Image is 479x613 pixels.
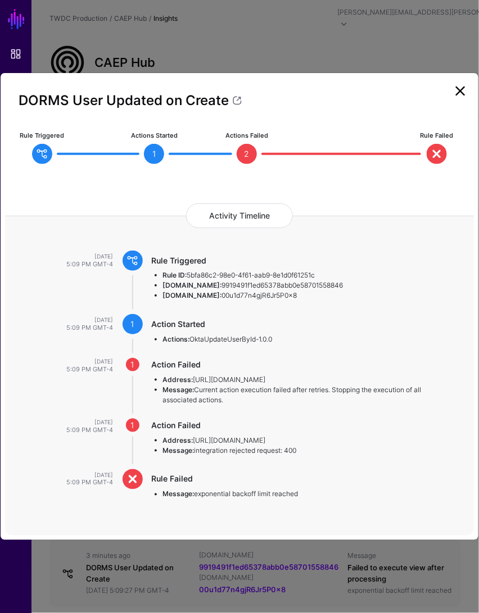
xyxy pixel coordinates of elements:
[163,281,222,289] strong: [DOMAIN_NAME]:
[237,144,257,164] span: 2
[5,260,114,268] div: 5:09 PM GMT-4
[190,335,273,343] span: OktaUpdateUserById-1.0.0
[163,489,452,500] li: exponential backoff limit reached
[163,385,195,394] strong: Message:
[163,435,452,446] li: [URL][DOMAIN_NAME]
[163,280,452,290] li: 9919491f1ed65378abb0e58701558846
[5,418,114,426] div: [DATE]
[5,365,114,373] div: 5:09 PM GMT-4
[421,131,454,140] span: Rule Failed
[163,436,193,444] strong: Address:
[152,359,452,370] div: Action Failed
[163,375,452,385] li: [URL][DOMAIN_NAME]
[163,335,190,343] strong: Actions:
[5,357,114,365] div: [DATE]
[163,446,195,455] strong: Message:
[5,316,114,324] div: [DATE]
[5,324,114,332] div: 5:09 PM GMT-4
[5,471,114,479] div: [DATE]
[163,271,187,279] strong: Rule ID:
[152,319,452,330] div: Action Started
[163,290,452,301] li: 00u1d77n4gjR6Jr5P0x8
[144,144,164,164] span: 1
[163,385,452,405] li: Current action execution failed after retries. Stopping the execution of all associated actions.
[152,420,452,431] div: Action Failed
[126,419,139,432] span: 1
[186,203,293,228] h4: Activity Timeline
[5,426,114,434] div: 5:09 PM GMT-4
[19,92,243,108] a: DORMS User Updated on Create
[163,270,452,280] li: 5bfa86c2-98e0-4f61-aab9-8e1d0f61251c
[163,291,222,299] strong: [DOMAIN_NAME]:
[126,358,139,371] span: 1
[131,131,178,140] span: Actions Started
[152,255,452,266] div: Rule Triggered
[225,131,268,140] span: Actions Failed
[163,446,452,456] li: integration rejected request: 400
[163,490,195,498] strong: Message:
[5,252,114,260] div: [DATE]
[152,474,452,485] div: Rule Failed
[123,314,143,334] span: 1
[163,375,193,384] strong: Address:
[5,479,114,487] div: 5:09 PM GMT-4
[20,131,65,140] span: Rule Triggered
